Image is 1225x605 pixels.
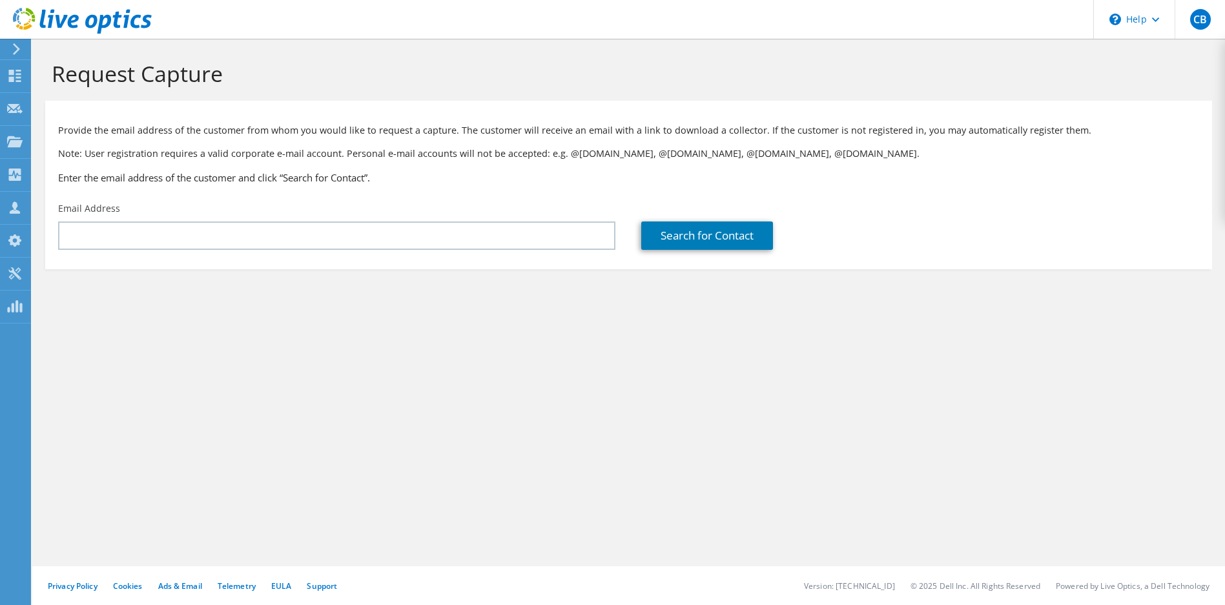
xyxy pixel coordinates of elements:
li: Version: [TECHNICAL_ID] [804,580,895,591]
li: © 2025 Dell Inc. All Rights Reserved [911,580,1040,591]
svg: \n [1109,14,1121,25]
a: Privacy Policy [48,580,98,591]
label: Email Address [58,202,120,215]
a: Support [307,580,337,591]
p: Note: User registration requires a valid corporate e-mail account. Personal e-mail accounts will ... [58,147,1199,161]
span: CB [1190,9,1211,30]
a: Ads & Email [158,580,202,591]
a: Search for Contact [641,221,773,250]
p: Provide the email address of the customer from whom you would like to request a capture. The cust... [58,123,1199,138]
h1: Request Capture [52,60,1199,87]
h3: Enter the email address of the customer and click “Search for Contact”. [58,170,1199,185]
a: EULA [271,580,291,591]
a: Telemetry [218,580,256,591]
li: Powered by Live Optics, a Dell Technology [1056,580,1210,591]
a: Cookies [113,580,143,591]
